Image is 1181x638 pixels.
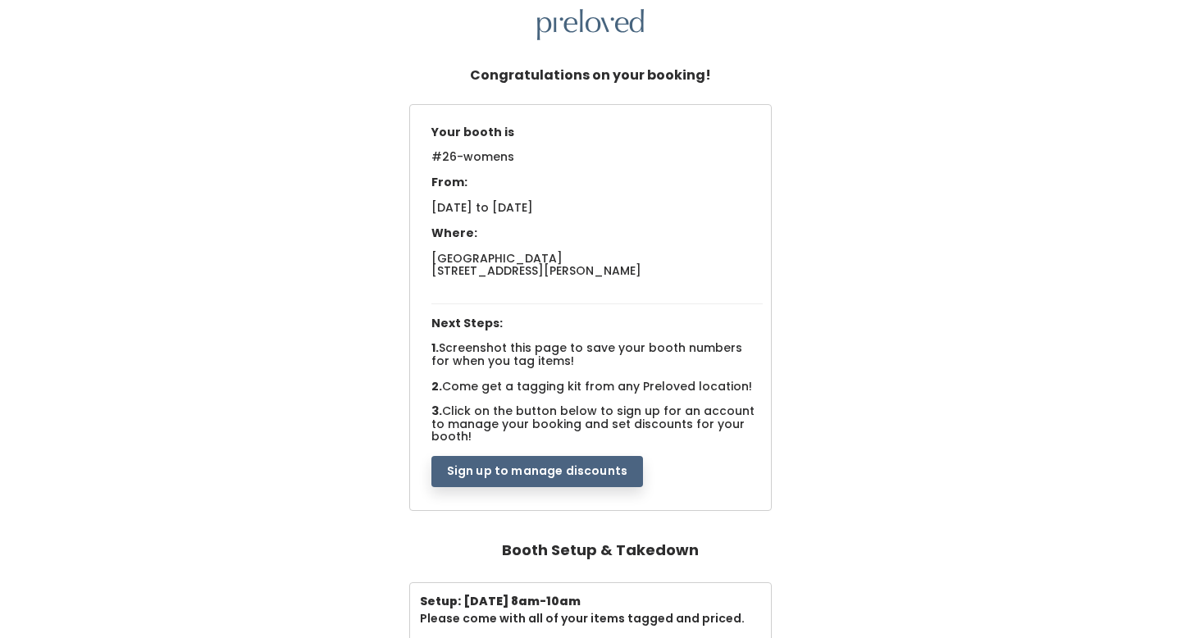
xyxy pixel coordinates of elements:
[431,148,514,175] span: #26-womens
[502,534,699,567] h4: Booth Setup & Takedown
[420,593,581,609] b: Setup: [DATE] 8am-10am
[431,199,533,216] span: [DATE] to [DATE]
[431,250,641,279] span: [GEOGRAPHIC_DATA] [STREET_ADDRESS][PERSON_NAME]
[470,60,711,91] h5: Congratulations on your booking!
[431,403,755,444] span: Click on the button below to sign up for an account to manage your booking and set discounts for ...
[431,463,643,479] a: Sign up to manage discounts
[442,378,752,394] span: Come get a tagging kit from any Preloved location!
[431,174,467,190] span: From:
[431,124,514,140] span: Your booth is
[423,118,772,487] div: 1. 2. 3.
[431,340,742,368] span: Screenshot this page to save your booth numbers for when you tag items!
[537,9,644,41] img: preloved logo
[431,225,477,241] span: Where:
[431,456,643,487] button: Sign up to manage discounts
[431,315,503,331] span: Next Steps:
